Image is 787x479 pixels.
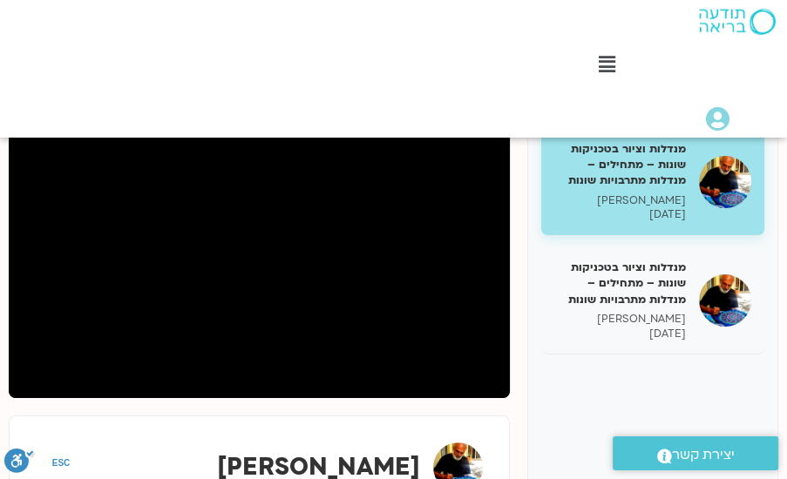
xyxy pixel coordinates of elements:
[554,260,686,307] h5: מנדלות וציור בטכניקות שונות – מתחילים – מנדלות מתרבויות שונות
[554,141,686,189] h5: מנדלות וציור בטכניקות שונות – מתחילים – מנדלות מתרבויות שונות
[554,327,686,341] p: [DATE]
[672,443,735,467] span: יצירת קשר
[699,156,751,208] img: מנדלות וציור בטכניקות שונות – מתחילים – מנדלות מתרבויות שונות
[554,312,686,327] p: [PERSON_NAME]
[554,193,686,208] p: [PERSON_NAME]
[699,9,776,35] img: תודעה בריאה
[699,274,751,327] img: מנדלות וציור בטכניקות שונות – מתחילים – מנדלות מתרבויות שונות
[613,436,778,470] a: יצירת קשר
[554,207,686,222] p: [DATE]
